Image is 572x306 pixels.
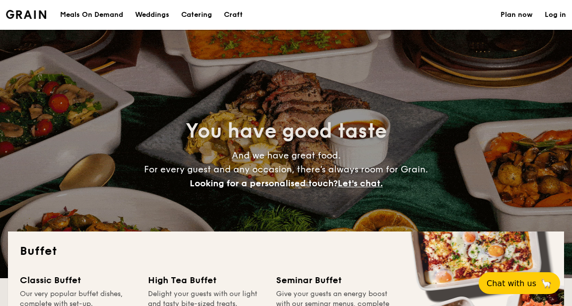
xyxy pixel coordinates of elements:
[6,10,46,19] img: Grain
[6,10,46,19] a: Logotype
[20,273,136,287] div: Classic Buffet
[190,178,338,189] span: Looking for a personalised touch?
[540,278,552,289] span: 🦙
[487,279,536,288] span: Chat with us
[276,273,392,287] div: Seminar Buffet
[479,272,560,294] button: Chat with us🦙
[20,243,552,259] h2: Buffet
[144,150,428,189] span: And we have great food. For every guest and any occasion, there’s always room for Grain.
[338,178,383,189] span: Let's chat.
[148,273,264,287] div: High Tea Buffet
[186,119,387,143] span: You have good taste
